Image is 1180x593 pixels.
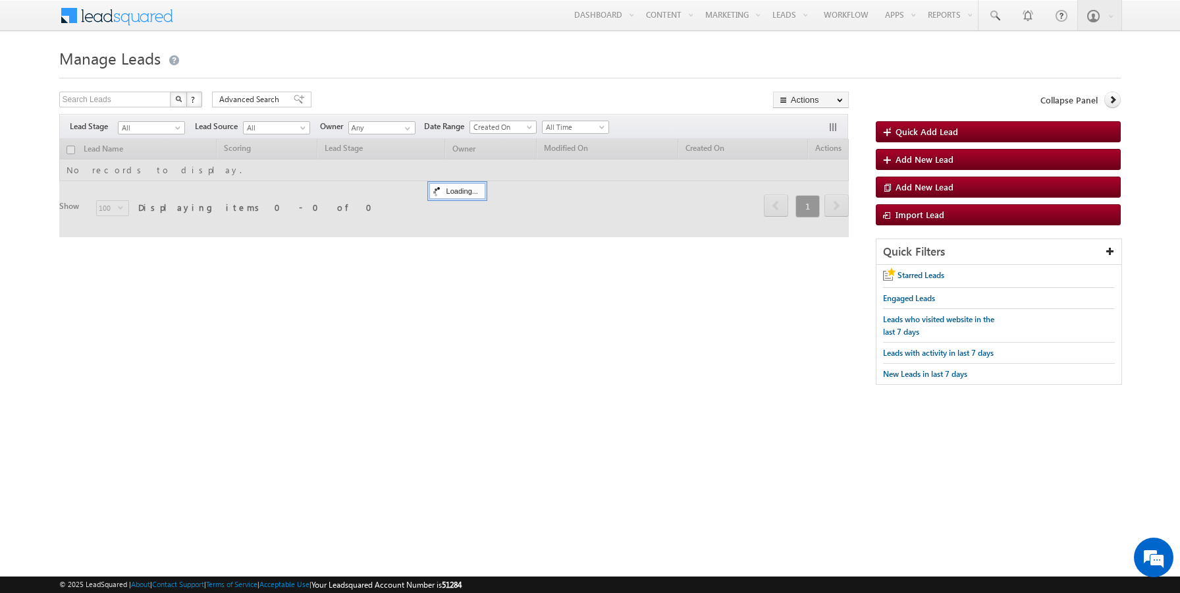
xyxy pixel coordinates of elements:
span: Lead Stage [70,121,118,132]
span: Lead Source [195,121,243,132]
span: © 2025 LeadSquared | | | | | [59,579,462,591]
span: Import Lead [896,209,944,220]
button: ? [186,92,202,107]
span: Leads with activity in last 7 days [883,348,994,358]
span: Quick Add Lead [896,126,958,137]
div: Loading... [429,183,485,199]
span: New Leads in last 7 days [883,369,967,379]
span: Starred Leads [898,270,944,280]
span: All [244,122,306,134]
a: Created On [469,121,537,134]
img: Search [175,96,182,102]
span: ? [191,94,197,105]
a: Terms of Service [206,580,257,588]
a: Show All Items [398,122,414,135]
span: All Time [543,121,605,133]
span: 51284 [442,580,462,590]
span: Add New Lead [896,154,953,165]
span: Collapse Panel [1040,94,1098,106]
div: Quick Filters [876,239,1121,265]
span: Date Range [424,121,469,132]
span: Leads who visited website in the last 7 days [883,314,994,337]
span: Engaged Leads [883,293,935,303]
span: Your Leadsquared Account Number is [311,580,462,590]
span: Add New Lead [896,181,953,192]
span: Advanced Search [219,94,283,105]
a: Contact Support [152,580,204,588]
a: All [243,121,310,134]
span: Manage Leads [59,47,161,69]
span: Owner [320,121,348,132]
span: Created On [470,121,533,133]
a: About [131,580,150,588]
a: All [118,121,185,134]
input: Type to Search [348,121,416,134]
a: All Time [542,121,609,134]
a: Acceptable Use [259,580,309,588]
span: All [119,122,181,134]
button: Actions [773,92,849,108]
